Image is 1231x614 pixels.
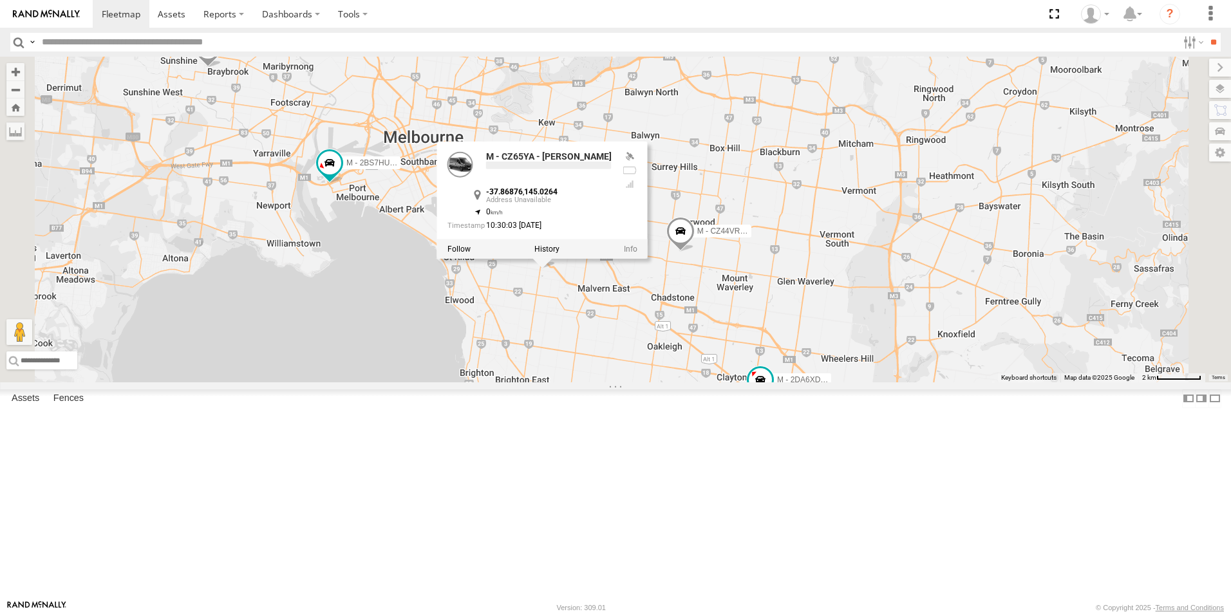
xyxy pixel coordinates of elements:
div: Tye Clark [1076,5,1114,24]
label: Realtime tracking of Asset [447,245,471,254]
button: Map Scale: 2 km per 66 pixels [1138,373,1205,382]
label: Dock Summary Table to the Left [1182,389,1195,408]
button: Zoom out [6,80,24,98]
button: Zoom Home [6,98,24,116]
label: Measure [6,122,24,140]
label: Hide Summary Table [1208,389,1221,408]
button: Zoom in [6,63,24,80]
div: , [486,187,612,203]
strong: 145.0264 [524,187,558,196]
label: Map Settings [1209,144,1231,162]
div: Valid GPS Fix [622,151,637,162]
a: Visit our Website [7,601,66,614]
span: M - CZ44VR - Suhayl Electrician [697,227,809,236]
a: Terms and Conditions [1156,604,1224,611]
button: Keyboard shortcuts [1001,373,1057,382]
div: © Copyright 2025 - [1096,604,1224,611]
img: rand-logo.svg [13,10,80,19]
a: M - CZ65YA - [PERSON_NAME] [486,151,612,161]
label: Fences [47,389,90,407]
strong: -37.86876 [486,187,523,196]
span: M - 2BS7HU - [PERSON_NAME] [346,158,460,167]
label: Assets [5,389,46,407]
div: No battery health information received from this device. [622,165,637,176]
div: Version: 309.01 [557,604,606,611]
i: ? [1160,4,1180,24]
span: M - 2DA6XD - [PERSON_NAME] [777,375,891,384]
label: Search Filter Options [1178,33,1206,51]
a: View Asset Details [447,151,473,177]
a: Terms (opens in new tab) [1212,375,1225,380]
label: View Asset History [534,245,559,254]
span: 2 km [1142,374,1156,381]
label: Search Query [27,33,37,51]
label: Dock Summary Table to the Right [1195,389,1208,408]
div: Last Event GSM Signal Strength [622,180,637,190]
button: Drag Pegman onto the map to open Street View [6,319,32,345]
a: View Asset Details [624,245,637,254]
span: Map data ©2025 Google [1064,374,1134,381]
div: Date/time of location update [447,221,612,232]
span: 0 [486,207,503,216]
